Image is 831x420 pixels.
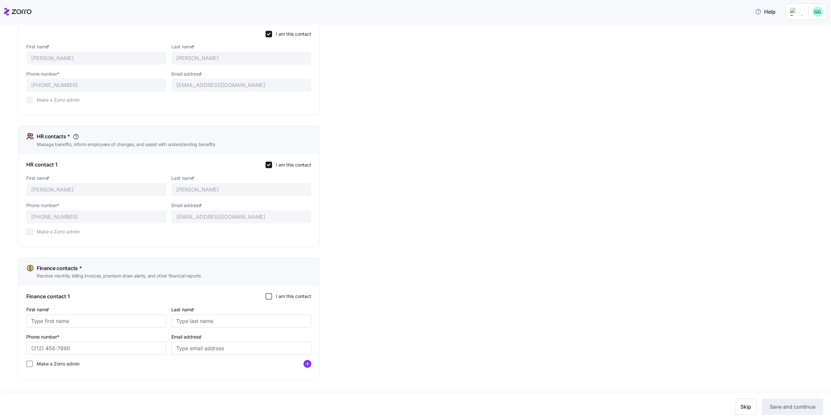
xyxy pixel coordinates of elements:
[26,175,51,182] label: First name
[171,342,311,355] input: Type email address
[171,183,311,196] input: Type last name
[37,264,82,272] span: Finance contacts *
[171,79,311,92] input: Type email address
[171,306,196,313] label: Last name
[755,8,775,16] span: Help
[790,8,803,16] img: Employer logo
[26,79,166,92] input: (212) 456-7890
[26,342,166,355] input: (212) 456-7890
[750,5,781,18] button: Help
[37,141,215,148] span: Manage benefits, inform employees of changes, and assist with understanding benefits
[171,202,203,209] label: Email address
[770,403,815,411] span: Save and continue
[272,293,311,300] label: I am this contact
[272,31,311,37] label: I am this contact
[171,43,196,50] label: Last name
[171,315,311,327] input: Type last name
[171,175,196,182] label: Last name
[762,399,823,415] button: Save and continue
[272,162,311,168] label: I am this contact
[812,6,823,17] img: 10fb4dd5aa87135b71fa1c1785a50ab5
[26,43,51,50] label: First name
[26,70,59,78] label: Phone number*
[37,132,70,141] span: HR contacts *
[740,403,751,411] span: Skip
[304,360,311,368] svg: add icon
[26,306,51,313] label: First name
[26,52,166,65] input: Type first name
[33,361,80,367] label: Make a Zorro admin
[171,333,203,340] label: Email address
[26,333,59,340] label: Phone number*
[33,97,80,103] label: Make a Zorro admin
[171,52,311,65] input: Type last name
[26,210,166,223] input: (212) 456-7890
[33,229,80,235] label: Make a Zorro admin
[26,315,166,327] input: Type first name
[26,292,70,301] span: Finance contact 1
[26,183,166,196] input: Type first name
[37,273,201,279] span: Receive monthly billing invoices, premium draw alerts, and other financial reports
[171,210,311,223] input: Type email address
[735,399,757,415] button: Skip
[26,202,59,209] label: Phone number*
[26,161,57,169] span: HR contact 1
[171,70,203,78] label: Email address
